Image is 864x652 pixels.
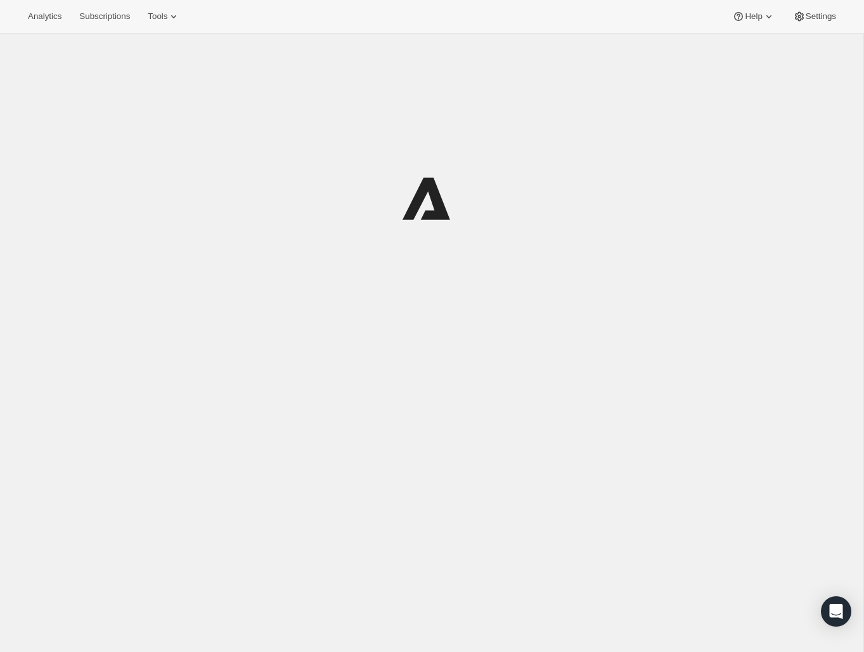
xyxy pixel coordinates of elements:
span: Analytics [28,11,61,22]
div: Open Intercom Messenger [821,596,851,627]
span: Tools [148,11,167,22]
span: Subscriptions [79,11,130,22]
button: Help [725,8,782,25]
button: Settings [785,8,844,25]
span: Settings [806,11,836,22]
button: Subscriptions [72,8,138,25]
button: Tools [140,8,188,25]
span: Help [745,11,762,22]
button: Analytics [20,8,69,25]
